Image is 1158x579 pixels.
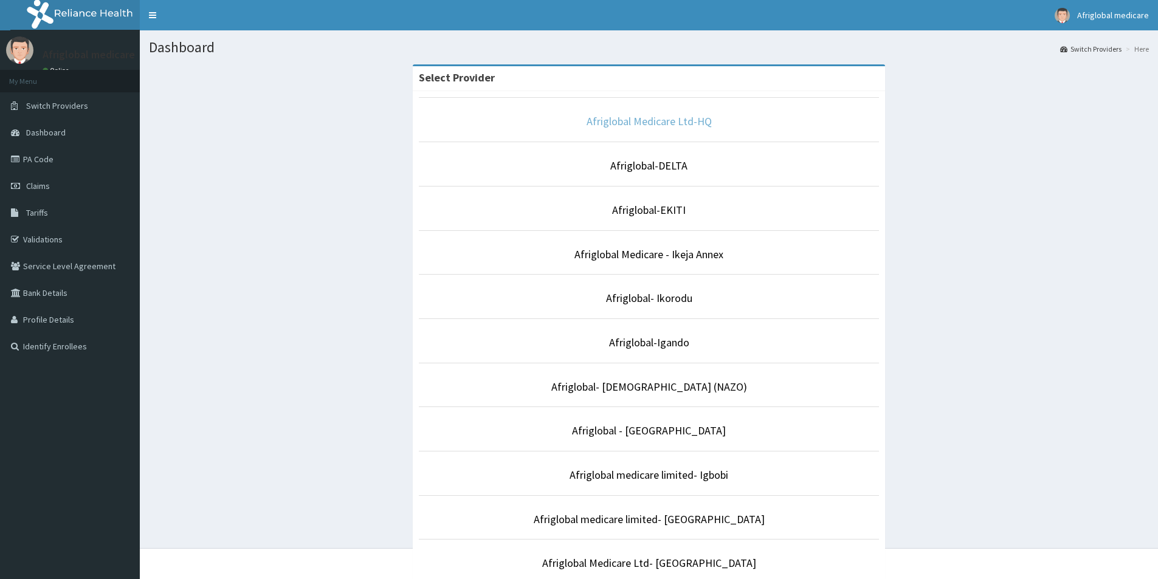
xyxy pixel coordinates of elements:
h1: Dashboard [149,39,1149,55]
a: Afriglobal-Igando [609,335,689,349]
a: Afriglobal Medicare - Ikeja Annex [574,247,723,261]
a: Afriglobal - [GEOGRAPHIC_DATA] [572,423,726,437]
a: Afriglobal medicare limited- [GEOGRAPHIC_DATA] [534,512,765,526]
strong: Select Provider [419,70,495,84]
a: Afriglobal Medicare Ltd-HQ [587,114,712,128]
a: Afriglobal- [DEMOGRAPHIC_DATA] (NAZO) [551,380,747,394]
a: Afriglobal medicare limited- Igbobi [570,468,728,482]
a: Afriglobal- Ikorodu [606,291,692,305]
a: Afriglobal Medicare Ltd- [GEOGRAPHIC_DATA] [542,556,756,570]
a: Afriglobal-EKITI [612,203,686,217]
span: Dashboard [26,127,66,138]
span: Claims [26,180,50,191]
p: Afriglobal medicare [43,49,135,60]
img: User Image [6,36,33,64]
a: Switch Providers [1060,44,1122,54]
img: User Image [1055,8,1070,23]
span: Switch Providers [26,100,88,111]
span: Afriglobal medicare [1077,10,1149,21]
a: Afriglobal-DELTA [610,159,688,173]
li: Here [1123,44,1149,54]
a: Online [43,66,72,75]
span: Tariffs [26,207,48,218]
